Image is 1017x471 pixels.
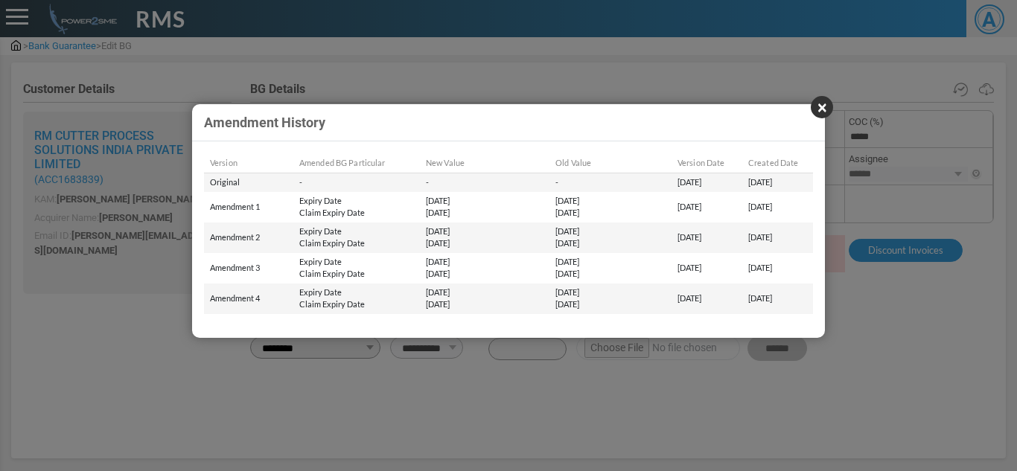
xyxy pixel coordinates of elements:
[204,222,293,253] td: Amendment 2
[204,192,293,222] td: Amendment 1
[549,222,672,253] td: [DATE] [DATE]
[293,192,420,222] td: Expiry Date Claim Expiry Date
[420,253,549,283] td: [DATE] [DATE]
[742,253,813,283] td: [DATE]
[742,222,813,253] td: [DATE]
[672,253,742,283] td: [DATE]
[672,153,742,173] th: Version Date
[204,173,293,192] td: Original
[672,192,742,222] td: [DATE]
[420,153,549,173] th: New Value
[549,283,672,314] td: [DATE] [DATE]
[204,153,293,173] th: Version
[293,253,420,283] td: Expiry Date Claim Expiry Date
[420,222,549,253] td: [DATE] [DATE]
[742,192,813,222] td: [DATE]
[204,283,293,314] td: Amendment 4
[742,283,813,314] td: [DATE]
[811,96,833,118] button: ×
[293,283,420,314] td: Expiry Date Claim Expiry Date
[420,192,549,222] td: [DATE] [DATE]
[204,112,813,132] h4: Amendment History
[420,173,549,192] td: -
[549,192,672,222] td: [DATE] [DATE]
[742,153,813,173] th: Created Date
[672,283,742,314] td: [DATE]
[293,222,420,253] td: Expiry Date Claim Expiry Date
[549,173,672,192] td: -
[420,283,549,314] td: [DATE] [DATE]
[742,173,813,192] td: [DATE]
[672,173,742,192] td: [DATE]
[293,153,420,173] th: Amended BG Particular
[293,173,420,192] td: -
[549,253,672,283] td: [DATE] [DATE]
[672,222,742,253] td: [DATE]
[204,253,293,283] td: Amendment 3
[549,153,672,173] th: Old Value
